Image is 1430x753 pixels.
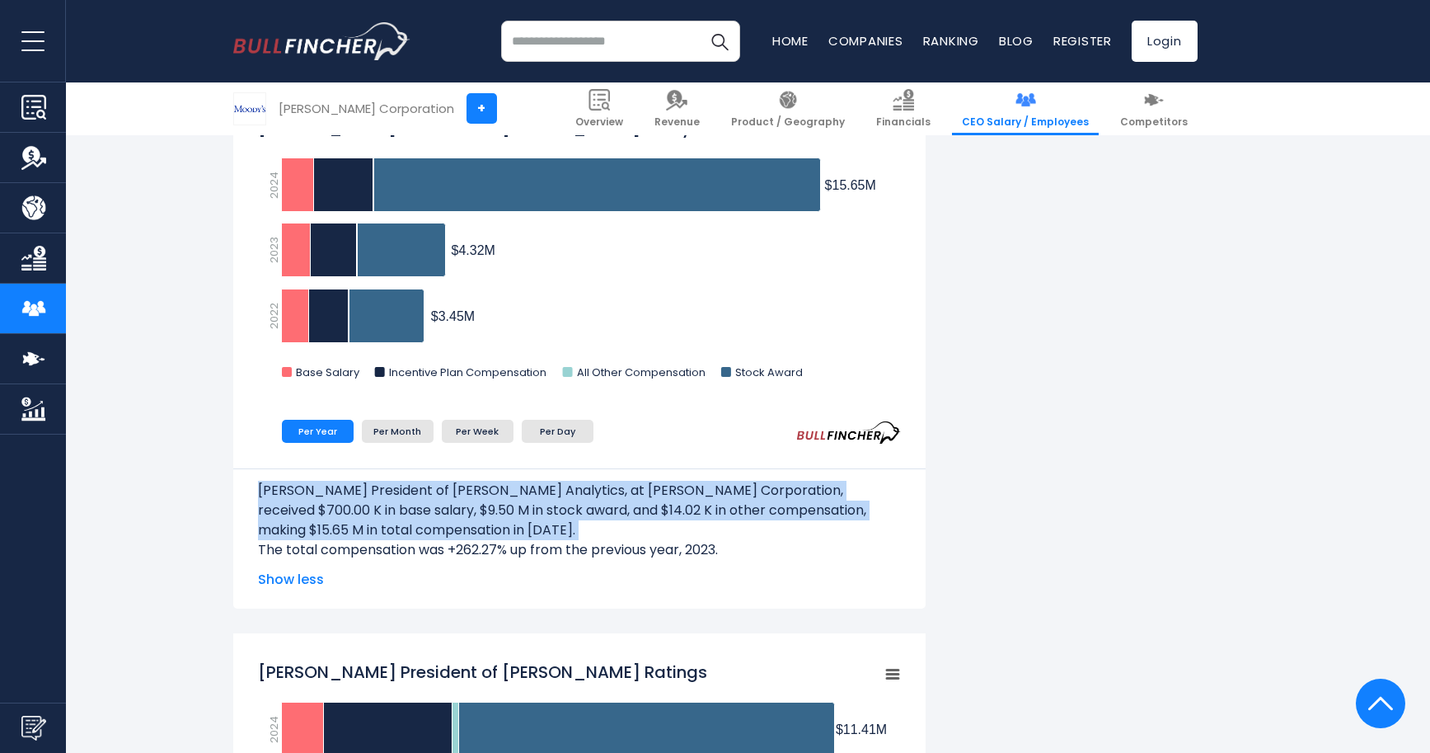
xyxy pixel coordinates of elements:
tspan: $4.32M [451,243,495,257]
p: [PERSON_NAME] President of [PERSON_NAME] Analytics, at [PERSON_NAME] Corporation, received $700.0... [258,481,901,540]
li: Per Week [442,420,513,443]
img: bullfincher logo [233,22,410,60]
span: Financials [876,115,931,129]
button: Search [699,21,740,62]
a: + [467,93,497,124]
text: Stock Award [734,365,802,380]
li: Per Year [282,420,354,443]
text: 2022 [265,303,281,329]
text: Base Salary [296,365,360,380]
tspan: [PERSON_NAME] President of [PERSON_NAME] Ratings [258,661,707,684]
text: 2024 [265,716,281,743]
a: Financials [866,82,940,135]
a: Competitors [1110,82,1198,135]
div: [PERSON_NAME] Corporation [279,99,454,118]
svg: Stephen Tulenko President of Moody’s Analytics [258,108,901,397]
span: Competitors [1120,115,1188,129]
a: Login [1132,21,1198,62]
a: Ranking [923,32,979,49]
tspan: $11.41M [835,722,886,737]
a: Product / Geography [721,82,855,135]
tspan: $3.45M [430,309,474,323]
text: 2023 [265,237,281,263]
span: Revenue [654,115,700,129]
text: Incentive Plan Compensation [388,365,546,380]
span: Overview [575,115,623,129]
span: CEO Salary / Employees [962,115,1089,129]
text: All Other Compensation [576,365,705,380]
a: Blog [999,32,1034,49]
a: Companies [828,32,903,49]
a: Go to homepage [233,22,410,60]
a: Overview [565,82,633,135]
span: Product / Geography [731,115,845,129]
a: Home [772,32,809,49]
text: 2024 [265,172,281,199]
a: Register [1053,32,1112,49]
p: The total compensation was +262.27% up from the previous year, 2023. [258,540,901,560]
li: Per Month [362,420,434,443]
img: MCO logo [234,93,265,125]
li: Per Day [522,420,593,443]
span: Show less [258,570,901,590]
a: CEO Salary / Employees [952,82,1099,135]
tspan: $15.65M [824,178,875,192]
a: Revenue [645,82,710,135]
